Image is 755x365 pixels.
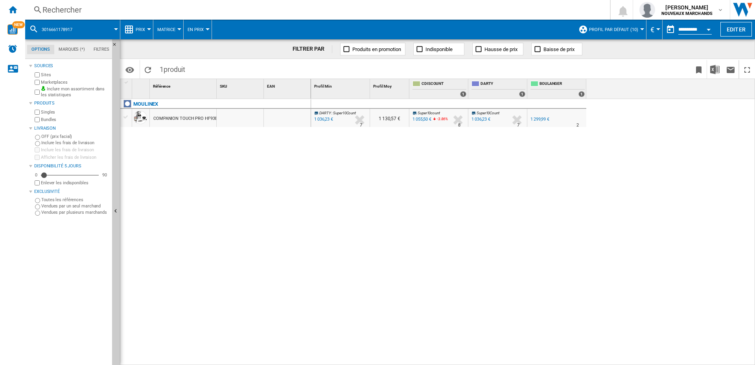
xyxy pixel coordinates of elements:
[124,20,149,39] div: Prix
[41,109,109,115] label: Singles
[739,60,755,79] button: Plein écran
[153,84,170,88] span: Référence
[7,24,18,35] img: wise-card.svg
[413,43,464,55] button: Indisponible
[360,121,362,129] div: Délai de livraison : 7 jours
[470,79,527,99] div: DARTY 1 offers sold by DARTY
[35,155,40,160] input: Afficher les frais de livraison
[157,20,179,39] button: Matrice
[122,62,138,77] button: Options
[702,21,716,35] button: Open calendar
[412,117,431,122] div: 1 055,50 €
[35,211,40,216] input: Vendues par plusieurs marchands
[661,11,713,16] b: NOUVEAUX MARCHANDS
[370,109,409,127] div: 1 130,57 €
[41,86,109,98] label: Inclure mon assortiment dans les statistiques
[710,65,720,74] img: excel-24x24.png
[707,60,723,79] button: Télécharger au format Excel
[112,39,122,53] button: Masquer
[313,79,370,91] div: Sort None
[470,116,490,123] div: 1 036,23 €
[265,79,311,91] div: EAN Sort None
[151,79,216,91] div: Référence Sort None
[29,20,116,39] div: 3016661178917
[41,140,109,146] label: Inclure les frais de livraison
[218,79,263,91] div: Sort None
[136,20,149,39] button: Prix
[140,60,156,79] button: Recharger
[340,43,405,55] button: Produits en promotion
[151,79,216,91] div: Sort None
[35,117,40,122] input: Bundles
[34,125,109,132] div: Livraison
[460,91,466,97] div: 1 offers sold by CDISCOUNT
[35,110,40,115] input: Singles
[42,4,589,15] div: Rechercher
[33,172,39,178] div: 0
[35,87,40,97] input: Inclure mon assortiment dans les statistiques
[41,154,109,160] label: Afficher les frais de livraison
[153,110,236,128] div: COMPANION TOUCH PRO HF93ECF0 INOX
[663,22,678,37] button: md-calendar
[133,99,158,109] div: Cliquez pour filtrer sur cette marque
[723,60,738,79] button: Envoyer ce rapport par email
[35,180,40,185] input: Afficher les frais de livraison
[352,46,401,52] span: Produits en promotion
[267,84,275,88] span: EAN
[12,21,25,28] span: NEW
[34,189,109,195] div: Exclusivité
[650,26,654,34] span: €
[372,79,409,91] div: Profil Moy Sort None
[437,117,445,121] span: -3.86
[188,20,208,39] button: En Prix
[543,46,575,52] span: Baisse de prix
[293,45,333,53] div: FILTRER PAR
[436,116,441,125] i: %
[41,86,46,91] img: mysite-bg-18x18.png
[41,134,109,139] label: OFF (prix facial)
[265,79,311,91] div: Sort None
[41,117,109,123] label: Bundles
[27,45,54,54] md-tab-item: Options
[42,20,80,39] button: 3016661178917
[41,180,109,186] label: Enlever les indisponibles
[661,4,713,11] span: [PERSON_NAME]
[220,84,227,88] span: SKU
[650,20,658,39] button: €
[373,84,392,88] span: Profil Moy
[411,116,431,123] div: 1 055,50 €
[691,60,707,79] button: Créer un favoris
[134,79,149,91] div: Sort None
[578,91,585,97] div: 1 offers sold by BOULANGER
[472,43,523,55] button: Hausse de prix
[319,111,331,115] span: DARTY
[35,141,40,146] input: Inclure les frais de livraison
[34,63,109,69] div: Sources
[34,100,109,106] div: Produits
[531,43,582,55] button: Baisse de prix
[418,111,440,115] span: Super10count
[425,46,453,52] span: Indisponible
[576,121,579,129] div: Délai de livraison : 2 jours
[458,121,460,129] div: Délai de livraison : 8 jours
[720,22,752,37] button: Editer
[477,111,499,115] span: Super10Count
[41,197,109,203] label: Toutes les références
[529,116,549,123] div: 1 299,99 €
[530,117,549,122] div: 1 299,99 €
[157,27,175,32] span: Matrice
[41,147,109,153] label: Inclure les frais de livraison
[313,79,370,91] div: Profil Min Sort None
[188,27,204,32] span: En Prix
[422,81,466,88] span: CDISCOUNT
[529,79,586,99] div: BOULANGER 1 offers sold by BOULANGER
[54,45,89,54] md-tab-item: Marques (*)
[481,81,525,88] span: DARTY
[35,147,40,152] input: Inclure les frais de livraison
[35,204,40,209] input: Vendues par un seul marchand
[519,91,525,97] div: 1 offers sold by DARTY
[35,198,40,203] input: Toutes les références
